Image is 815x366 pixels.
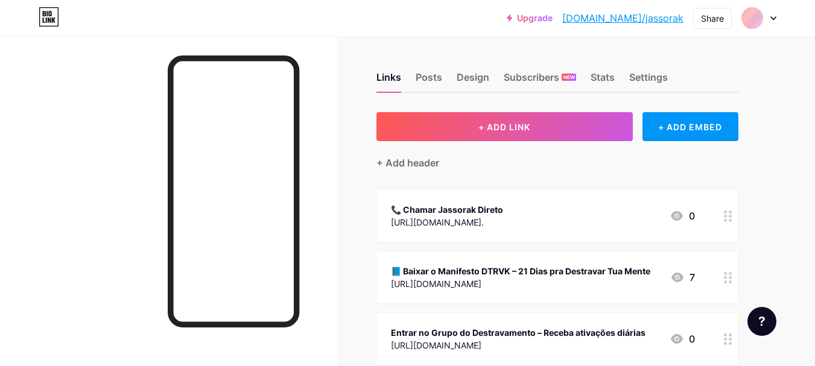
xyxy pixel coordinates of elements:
[629,70,668,92] div: Settings
[376,156,439,170] div: + Add header
[391,277,650,290] div: [URL][DOMAIN_NAME]
[391,203,503,216] div: 📞 Chamar Jassorak Direto
[591,70,615,92] div: Stats
[642,112,738,141] div: + ADD EMBED
[562,11,683,25] a: [DOMAIN_NAME]/jassorak
[391,265,650,277] div: 📘 Baixar o Manifesto DTRVK – 21 Dias pra Destravar Tua Mente
[563,74,575,81] span: NEW
[391,339,645,352] div: [URL][DOMAIN_NAME]
[701,12,724,25] div: Share
[507,13,553,23] a: Upgrade
[457,70,489,92] div: Design
[376,70,401,92] div: Links
[376,112,633,141] button: + ADD LINK
[391,326,645,339] div: Entrar no Grupo do Destravamento – Receba ativações diárias
[478,122,530,132] span: + ADD LINK
[416,70,442,92] div: Posts
[670,332,695,346] div: 0
[670,209,695,223] div: 0
[504,70,576,92] div: Subscribers
[670,270,695,285] div: 7
[391,216,503,229] div: [URL][DOMAIN_NAME].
